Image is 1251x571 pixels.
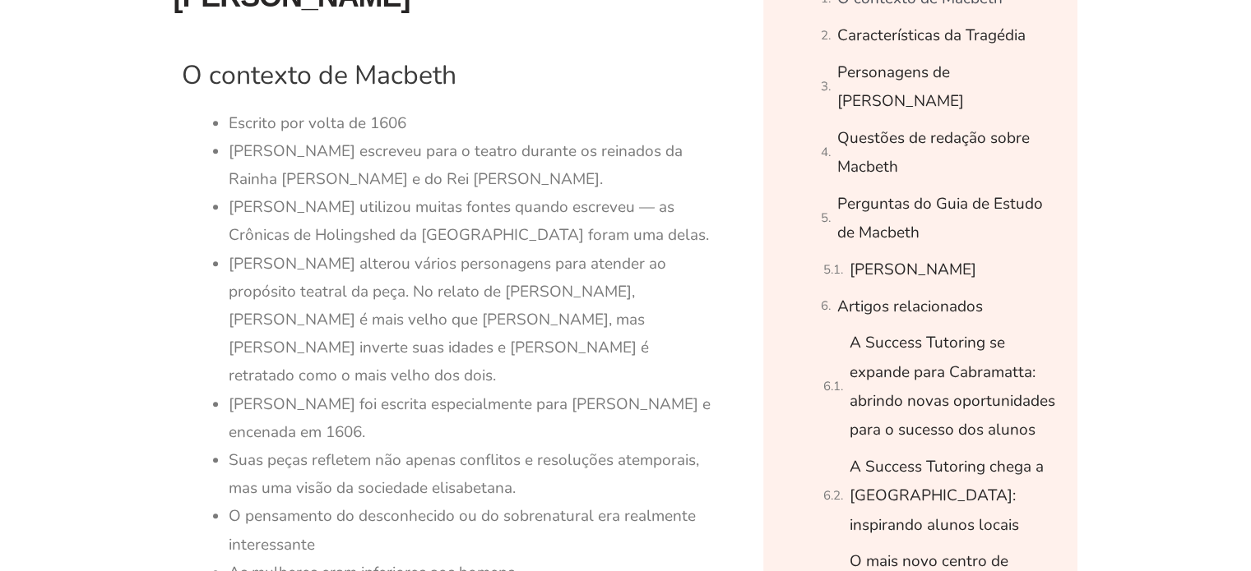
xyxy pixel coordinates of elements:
[850,256,976,284] a: [PERSON_NAME]
[850,332,1055,440] font: A Success Tutoring se expande para Cabramatta: abrindo novas oportunidades para o sucesso dos alunos
[229,394,711,443] font: [PERSON_NAME] foi escrita especialmente para [PERSON_NAME] e encenada em 1606.
[977,386,1251,571] div: Widget de chat
[837,190,1057,248] a: Perguntas do Guia de Estudo de Macbeth
[977,386,1251,571] iframe: Chat Widget
[229,253,666,387] font: [PERSON_NAME] alterou vários personagens para atender ao propósito teatral da peça. No relato de ...
[229,449,699,499] font: Suas peças refletem não apenas conflitos e resoluções atemporais, mas uma visão da sociedade elis...
[850,329,1057,444] a: A Success Tutoring se expande para Cabramatta: abrindo novas oportunidades para o sucesso dos alunos
[837,58,1057,117] a: Personagens de [PERSON_NAME]
[229,140,683,190] font: [PERSON_NAME] escreveu para o teatro durante os reinados da Rainha [PERSON_NAME] e do Rei [PERSON...
[837,193,1043,243] font: Perguntas do Guia de Estudo de Macbeth
[837,124,1057,182] a: Questões de redação sobre Macbeth
[229,196,709,246] font: [PERSON_NAME] utilizou muitas fontes quando escreveu — as Crônicas de Holingshed da [GEOGRAPHIC_D...
[837,127,1030,177] font: Questões de redação sobre Macbeth
[837,296,983,317] font: Artigos relacionados
[850,456,1044,536] font: A Success Tutoring chega a [GEOGRAPHIC_DATA]: inspirando alunos locais
[229,505,696,555] font: O pensamento do desconhecido ou do sobrenatural era realmente interessante
[229,113,406,134] font: Escrito por volta de 1606
[837,62,964,112] font: Personagens de [PERSON_NAME]
[850,453,1057,540] a: A Success Tutoring chega a [GEOGRAPHIC_DATA]: inspirando alunos locais
[837,292,983,321] a: Artigos relacionados
[850,259,976,280] font: [PERSON_NAME]
[182,58,456,93] font: O contexto de Macbeth
[837,21,1026,50] a: Características da Tragédia
[837,25,1026,46] font: Características da Tragédia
